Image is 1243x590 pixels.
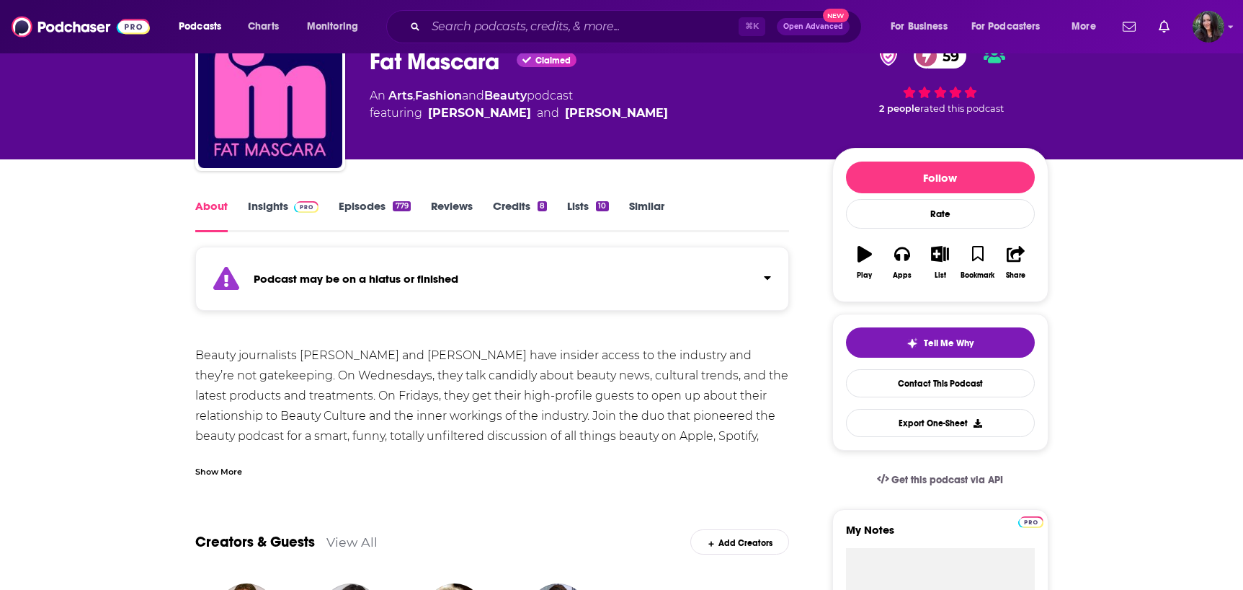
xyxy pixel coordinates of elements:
a: Contact This Podcast [846,369,1035,397]
a: Similar [629,199,664,232]
img: Podchaser Pro [294,201,319,213]
div: verified Badge59 2 peoplerated this podcast [832,34,1048,123]
div: 10 [596,201,608,211]
img: User Profile [1193,11,1224,43]
span: featuring [370,105,668,122]
a: Pro website [1018,514,1043,528]
span: Monitoring [307,17,358,37]
a: Creators & Guests [195,533,315,551]
a: 59 [914,43,966,69]
span: Open Advanced [783,23,843,30]
a: Beauty [484,89,527,102]
button: Play [846,237,883,289]
button: List [921,237,958,289]
a: InsightsPodchaser Pro [248,199,319,232]
a: Episodes779 [339,199,410,232]
button: open menu [169,15,240,38]
span: Logged in as elenadreamday [1193,11,1224,43]
img: Podchaser Pro [1018,516,1043,528]
input: Search podcasts, credits, & more... [426,15,739,38]
div: Share [1006,271,1025,280]
div: Apps [893,271,912,280]
label: My Notes [846,523,1035,548]
button: open menu [881,15,966,38]
button: open menu [962,15,1061,38]
button: open menu [1061,15,1114,38]
button: Show profile menu [1193,11,1224,43]
img: Fat Mascara [198,24,342,168]
span: Tell Me Why [924,338,974,349]
div: Bookmark [961,271,994,280]
img: Podchaser - Follow, Share and Rate Podcasts [12,13,150,40]
img: tell me why sparkle [906,338,918,349]
span: 59 [928,43,966,69]
a: Get this podcast via API [865,462,1015,498]
span: and [537,105,559,122]
a: Charts [239,15,288,38]
div: List [935,271,946,280]
a: Fashion [415,89,462,102]
a: Arts [388,89,413,102]
div: Rate [846,199,1035,229]
a: View All [326,534,378,550]
img: verified Badge [875,47,902,66]
span: For Business [891,17,948,37]
a: Show notifications dropdown [1117,14,1141,39]
a: Lists10 [567,199,608,232]
button: tell me why sparkleTell Me Why [846,327,1035,358]
div: An podcast [370,87,668,122]
div: 779 [393,201,410,211]
button: Apps [883,237,921,289]
a: Jessica Matlin [428,105,531,122]
span: and [462,89,484,102]
button: Open AdvancedNew [777,18,850,35]
span: Claimed [535,57,571,64]
a: About [195,199,228,232]
button: open menu [297,15,377,38]
div: Add Creators [690,529,789,555]
a: Reviews [431,199,473,232]
div: 8 [538,201,547,211]
span: Podcasts [179,17,221,37]
span: Charts [248,17,279,37]
span: , [413,89,415,102]
span: New [823,9,849,22]
span: 2 people [879,103,920,114]
a: Credits8 [493,199,547,232]
span: ⌘ K [739,17,765,36]
button: Follow [846,162,1035,193]
a: Show notifications dropdown [1153,14,1175,39]
a: Jennifer G. Sullivan [565,105,668,122]
span: Get this podcast via API [891,474,1003,486]
button: Bookmark [959,237,997,289]
div: Beauty journalists [PERSON_NAME] and [PERSON_NAME] have insider access to the industry and they’r... [195,345,790,547]
button: Share [997,237,1034,289]
strong: Podcast may be on a hiatus or finished [254,272,458,286]
button: Export One-Sheet [846,409,1035,437]
div: Play [857,271,872,280]
div: Search podcasts, credits, & more... [400,10,876,43]
span: More [1072,17,1096,37]
span: rated this podcast [920,103,1004,114]
span: For Podcasters [971,17,1041,37]
section: Click to expand status details [195,255,790,311]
